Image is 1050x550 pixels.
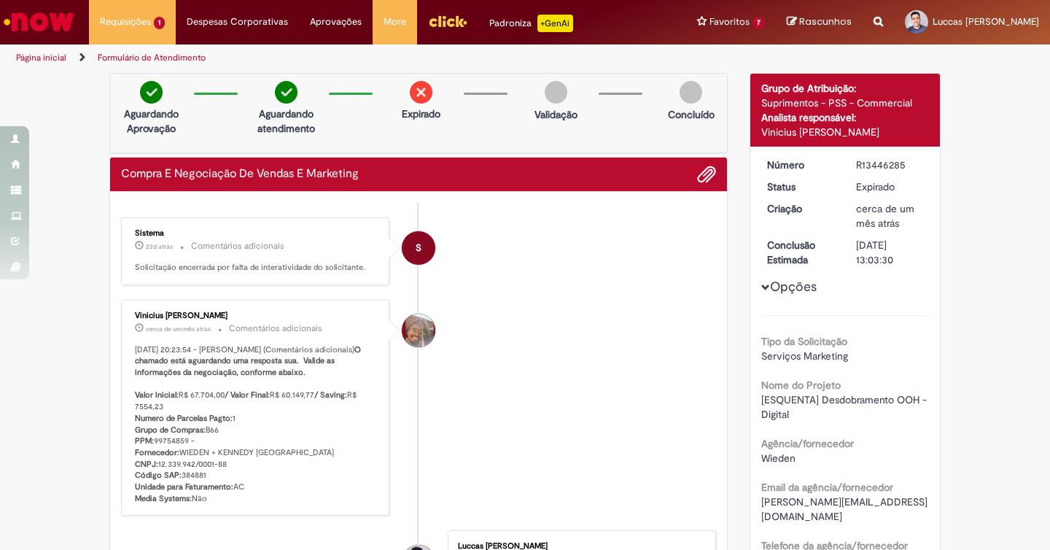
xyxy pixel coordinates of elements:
[135,481,233,492] b: Unidade para Faturamento:
[856,158,924,172] div: R13446285
[135,344,378,505] p: [DATE] 20:23:54 - [PERSON_NAME] (Comentários adicionais) R$ 67.704,00 R$ 60.149,77 R$ 7554,23 1 B...
[537,15,573,32] p: +GenAi
[135,435,154,446] b: PPM:
[761,393,930,421] span: [ESQUENTA] Desdobramento OOH - Digital
[752,17,765,29] span: 7
[135,447,179,458] b: Fornecedor:
[761,125,930,139] div: Vinicius [PERSON_NAME]
[680,81,702,104] img: img-circle-grey.png
[787,15,852,29] a: Rascunhos
[146,242,173,251] time: 08/09/2025 16:00:01
[856,201,924,231] div: 25/08/2025 23:12:33
[121,168,359,181] h2: Compra E Negociação De Vendas E Marketing Histórico de tíquete
[489,15,573,32] div: Padroniza
[545,81,567,104] img: img-circle-grey.png
[135,262,378,274] p: Solicitação encerrada por falta de interatividade do solicitante.
[116,106,187,136] p: Aguardando Aprovação
[140,81,163,104] img: check-circle-green.png
[756,201,846,216] dt: Criação
[856,202,914,230] span: cerca de um mês atrás
[534,107,577,122] p: Validação
[225,390,270,400] b: / Valor Final:
[402,314,435,347] div: Vinicius Rafael De Souza
[146,325,211,333] span: cerca de um mês atrás
[135,229,378,238] div: Sistema
[799,15,852,28] span: Rascunhos
[100,15,151,29] span: Requisições
[191,240,284,252] small: Comentários adicionais
[761,495,927,523] span: [PERSON_NAME][EMAIL_ADDRESS][DOMAIN_NAME]
[761,379,841,392] b: Nome do Projeto
[756,158,846,172] dt: Número
[275,81,297,104] img: check-circle-green.png
[98,52,206,63] a: Formulário de Atendimento
[428,10,467,32] img: click_logo_yellow_360x200.png
[146,325,211,333] time: 29/08/2025 20:23:54
[761,81,930,96] div: Grupo de Atribuição:
[310,15,362,29] span: Aprovações
[135,425,206,435] b: Grupo de Compras:
[410,81,432,104] img: remove.png
[154,17,165,29] span: 1
[709,15,750,29] span: Favoritos
[135,311,378,320] div: Vinicius [PERSON_NAME]
[187,15,288,29] span: Despesas Corporativas
[135,493,192,504] b: Media Systems:
[135,470,182,481] b: Código SAP:
[761,437,854,450] b: Agência/fornecedor
[146,242,173,251] span: 22d atrás
[402,231,435,265] div: System
[416,231,421,266] span: S
[856,238,924,267] div: [DATE] 13:03:30
[756,179,846,194] dt: Status
[402,106,440,121] p: Expirado
[856,179,924,194] div: Expirado
[933,15,1039,28] span: Luccas [PERSON_NAME]
[229,322,322,335] small: Comentários adicionais
[856,202,914,230] time: 25/08/2025 23:12:33
[135,344,363,401] b: O chamado está aguardando uma resposta sua. Valide as informações da negociação, conforme abaixo....
[1,7,77,36] img: ServiceNow
[761,110,930,125] div: Analista responsável:
[314,390,347,400] b: / Saving:
[135,413,233,424] b: Numero de Parcelas Pagto:
[697,165,716,184] button: Adicionar anexos
[761,481,893,494] b: Email da agência/fornecedor
[384,15,406,29] span: More
[756,238,846,267] dt: Conclusão Estimada
[761,349,848,363] span: Serviços Marketing
[16,52,66,63] a: Página inicial
[761,335,847,348] b: Tipo da Solicitação
[11,44,689,71] ul: Trilhas de página
[135,459,158,470] b: CNPJ:
[668,107,715,122] p: Concluído
[761,452,796,465] span: Wieden
[251,106,322,136] p: Aguardando atendimento
[761,96,930,110] div: Suprimentos - PSS - Commercial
